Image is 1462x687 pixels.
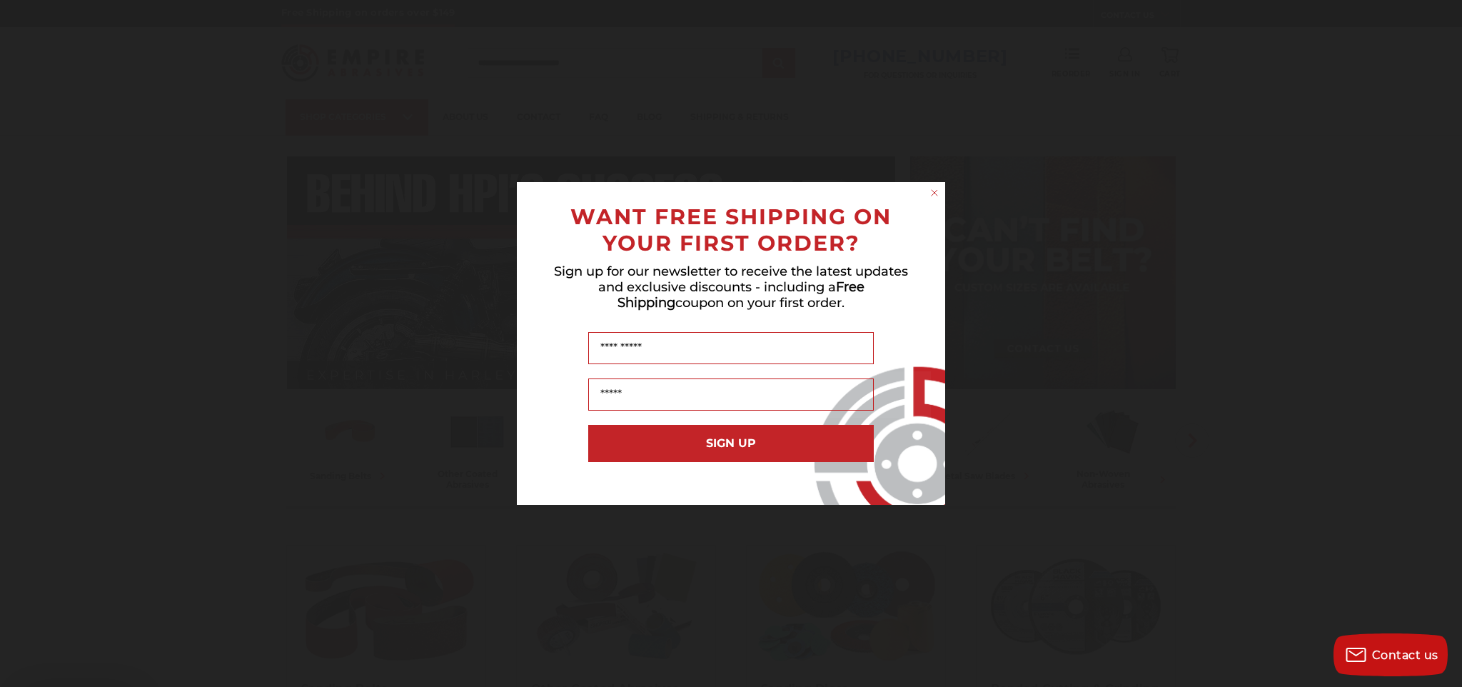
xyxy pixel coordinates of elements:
span: Free Shipping [617,279,864,311]
button: Close dialog [927,186,942,200]
input: Email [588,378,874,411]
span: Sign up for our newsletter to receive the latest updates and exclusive discounts - including a co... [554,264,908,311]
button: SIGN UP [588,425,874,462]
span: WANT FREE SHIPPING ON YOUR FIRST ORDER? [570,204,892,256]
button: Contact us [1334,633,1448,676]
span: Contact us [1372,648,1438,662]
